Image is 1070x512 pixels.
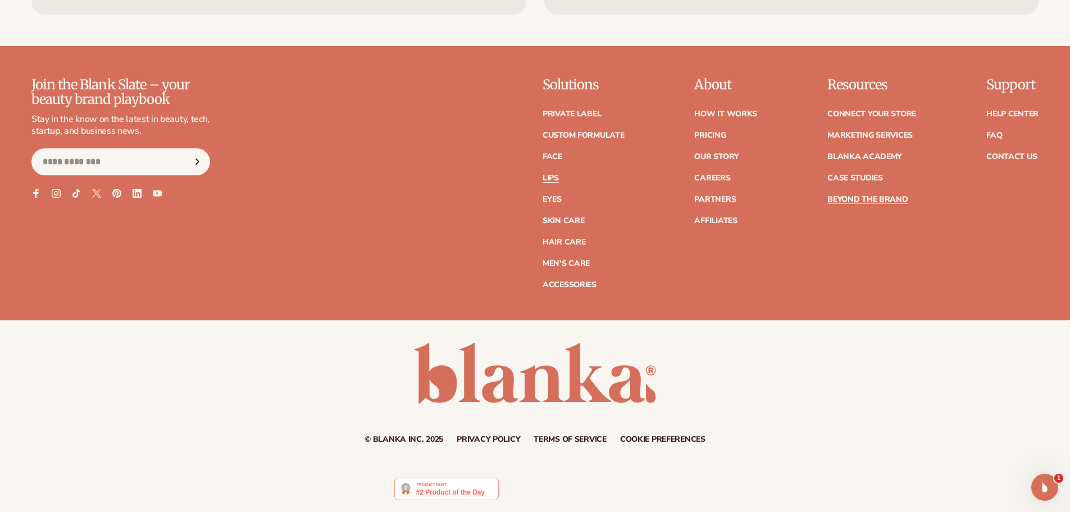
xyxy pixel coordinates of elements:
img: Blanka - Start a beauty or cosmetic line in under 5 minutes | Product Hunt [394,478,498,500]
a: Private label [543,110,601,118]
a: Cookie preferences [620,436,705,443]
iframe: Intercom live chat [1031,474,1058,501]
a: Lips [543,174,559,182]
a: Affiliates [694,217,737,225]
a: Men's Care [543,260,590,268]
a: How It Works [694,110,757,118]
a: Marketing services [827,132,913,139]
a: Face [543,153,562,161]
p: Join the Blank Slate – your beauty brand playbook [31,78,210,107]
a: Case Studies [827,174,883,182]
a: Connect your store [827,110,916,118]
a: Terms of service [534,436,607,443]
p: About [694,78,757,92]
a: Contact Us [986,153,1037,161]
a: Our Story [694,153,739,161]
a: Beyond the brand [827,196,908,203]
a: Accessories [543,281,597,289]
a: Help Center [986,110,1039,118]
a: Careers [694,174,730,182]
p: Resources [827,78,916,92]
span: 1 [1054,474,1063,483]
a: Pricing [694,132,726,139]
a: Privacy policy [457,436,520,443]
p: Stay in the know on the latest in beauty, tech, startup, and business news. [31,114,210,137]
a: Blanka Academy [827,153,902,161]
a: Hair Care [543,238,585,246]
a: Skin Care [543,217,584,225]
p: Support [986,78,1039,92]
a: Partners [694,196,736,203]
iframe: Customer reviews powered by Trustpilot [507,477,676,506]
a: Eyes [543,196,562,203]
small: © Blanka Inc. 2025 [365,434,443,445]
p: Solutions [543,78,625,92]
a: FAQ [986,132,1002,139]
a: Custom formulate [543,132,625,139]
button: Subscribe [185,148,210,175]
